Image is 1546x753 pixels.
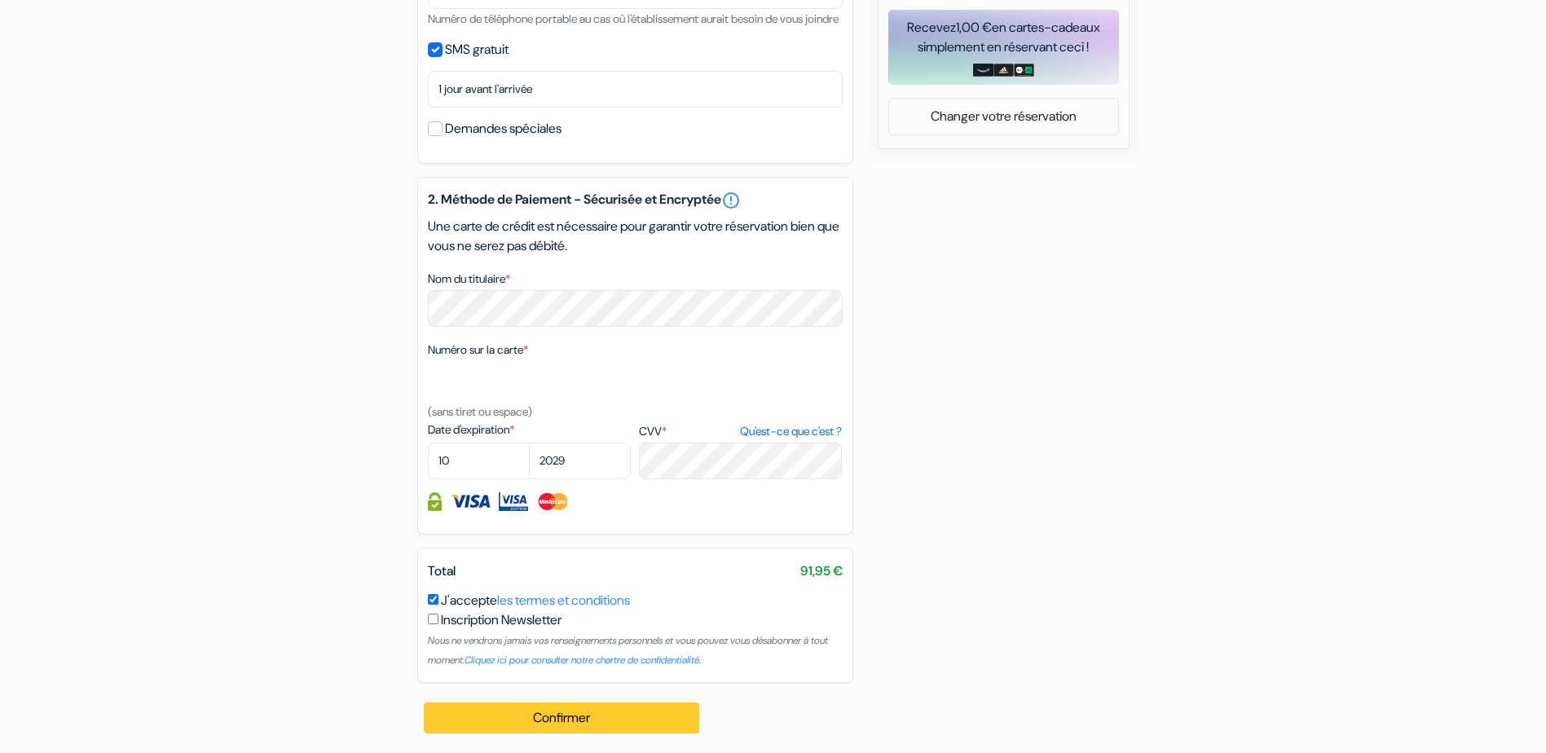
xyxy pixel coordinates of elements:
[740,423,842,440] a: Qu'est-ce que c'est ?
[1014,64,1034,77] img: uber-uber-eats-card.png
[428,421,631,438] label: Date d'expiration
[441,610,562,630] label: Inscription Newsletter
[465,654,701,667] a: Cliquez ici pour consulter notre chartre de confidentialité.
[428,404,532,419] small: (sans tiret ou espace)
[445,117,562,140] label: Demandes spéciales
[428,11,839,26] small: Numéro de téléphone portable au cas où l'établissement aurait besoin de vous joindre
[428,492,442,511] img: Information de carte de crédit entièrement encryptée et sécurisée
[499,492,528,511] img: Visa Electron
[721,191,741,210] a: error_outline
[428,634,828,667] small: Nous ne vendrons jamais vos renseignements personnels et vous pouvez vous désabonner à tout moment.
[428,191,843,210] h5: 2. Méthode de Paiement - Sécurisée et Encryptée
[428,217,843,256] p: Une carte de crédit est nécessaire pour garantir votre réservation bien que vous ne serez pas déb...
[889,101,1118,132] a: Changer votre réservation
[428,341,528,359] label: Numéro sur la carte
[536,492,570,511] img: Master Card
[973,64,993,77] img: amazon-card-no-text.png
[428,562,456,579] span: Total
[993,64,1014,77] img: adidas-card.png
[424,702,700,733] button: Confirmer
[497,592,630,609] a: les termes et conditions
[441,591,630,610] label: J'accepte
[956,19,992,36] span: 1,00 €
[450,492,491,511] img: Visa
[800,561,843,581] span: 91,95 €
[445,38,509,61] label: SMS gratuit
[888,18,1119,57] div: Recevez en cartes-cadeaux simplement en réservant ceci !
[428,271,510,288] label: Nom du titulaire
[639,423,842,440] label: CVV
